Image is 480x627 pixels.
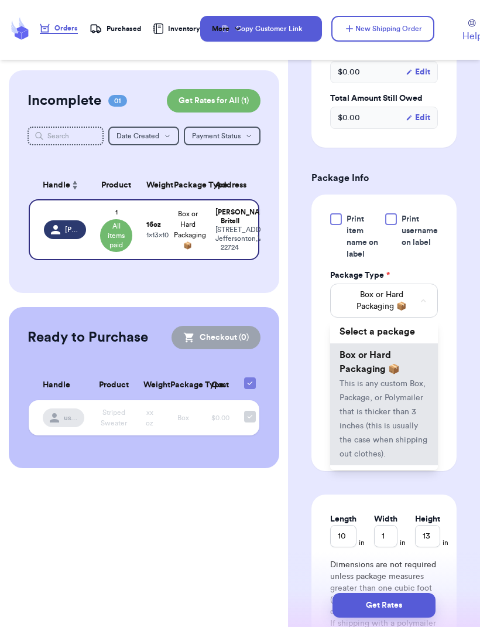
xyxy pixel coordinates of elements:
[28,127,104,145] input: Search
[65,225,79,234] span: [PERSON_NAME]
[406,66,430,78] button: Edit
[215,226,244,252] div: [STREET_ADDRESS] Jeffersonton , VA 22724
[43,379,70,391] span: Handle
[342,289,421,312] span: Box or Hard Packaging 📦
[374,513,397,525] label: Width
[146,231,169,238] span: 1 x 13 x 10
[400,538,406,547] span: in
[28,91,101,110] h2: Incomplete
[208,171,259,199] th: Address
[192,132,241,139] span: Payment Status
[172,326,260,349] button: Checkout (0)
[443,538,448,547] span: in
[146,409,153,427] span: xx oz
[139,171,167,199] th: Weight
[163,370,204,400] th: Package Type
[338,112,360,124] span: $ 0.00
[203,370,236,400] th: Cost
[340,350,400,374] span: Box or Hard Packaging 📦
[359,538,365,547] span: in
[330,284,438,318] button: Box or Hard Packaging 📦
[332,593,436,618] button: Get Rates
[311,171,457,185] h3: Package Info
[340,380,427,458] span: This is any custom Box, Package, or Polymailer that is thicker than 3 inches (this is usually the...
[70,178,80,192] button: Sort ascending
[91,370,136,400] th: Product
[215,208,244,226] div: [PERSON_NAME] Britell
[28,328,148,347] h2: Ready to Purchase
[90,23,141,35] a: Purchased
[153,23,200,34] a: Inventory
[212,23,244,35] div: More
[167,89,260,113] button: Get Rates for All (1)
[211,414,229,421] span: $0.00
[93,171,139,199] th: Product
[340,327,415,336] span: Select a package
[115,207,118,217] span: 1
[100,219,132,252] span: All items paid
[415,513,440,525] label: Height
[146,221,161,228] strong: 16 oz
[184,127,260,145] button: Payment Status
[347,213,378,260] span: Print item name on label
[101,409,127,427] span: Striped Sweater
[136,370,163,400] th: Weight
[200,16,322,42] button: Copy Customer Link
[43,179,70,192] span: Handle
[174,210,206,249] span: Box or Hard Packaging 📦
[108,95,127,107] span: 01
[40,23,78,33] div: Orders
[330,513,356,525] label: Length
[330,93,438,104] label: Total Amount Still Owed
[330,270,390,281] label: Package Type
[331,16,434,42] button: New Shipping Order
[108,127,179,145] button: Date Created
[338,66,360,78] span: $ 0.00
[40,23,78,34] a: Orders
[177,414,189,421] span: Box
[64,413,77,422] span: username
[402,213,438,248] span: Print username on label
[406,112,430,124] button: Edit
[167,171,208,199] th: Package Type
[116,132,159,139] span: Date Created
